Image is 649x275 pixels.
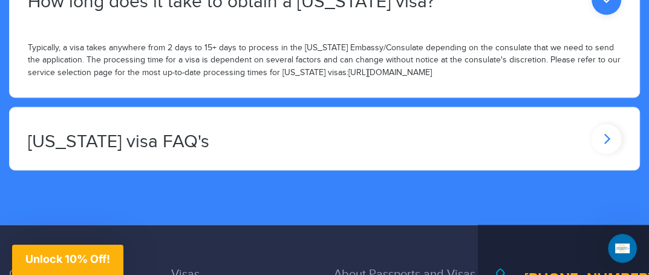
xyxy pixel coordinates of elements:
p: Typically, a visa takes anywhere from 2 days to 15+ days to process in the [US_STATE] Embassy/Con... [28,42,621,79]
iframe: Intercom live chat [608,234,637,263]
div: Unlock 10% Off! [12,245,123,275]
span: Unlock 10% Off! [25,253,110,265]
h2: [US_STATE] visa FAQ's [28,131,209,151]
a: [URL][DOMAIN_NAME] [348,67,432,77]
